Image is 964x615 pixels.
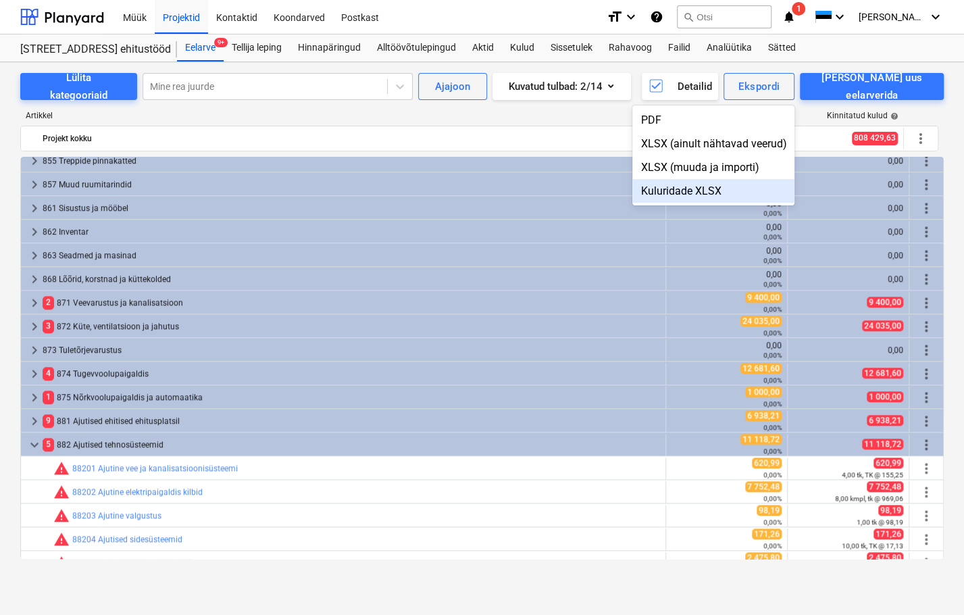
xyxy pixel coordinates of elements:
[632,179,794,203] div: Kuluridade XLSX
[896,550,964,615] iframe: Chat Widget
[632,108,794,132] div: PDF
[632,155,794,179] div: XLSX (muuda ja importi)
[632,132,794,155] div: XLSX (ainult nähtavad veerud)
